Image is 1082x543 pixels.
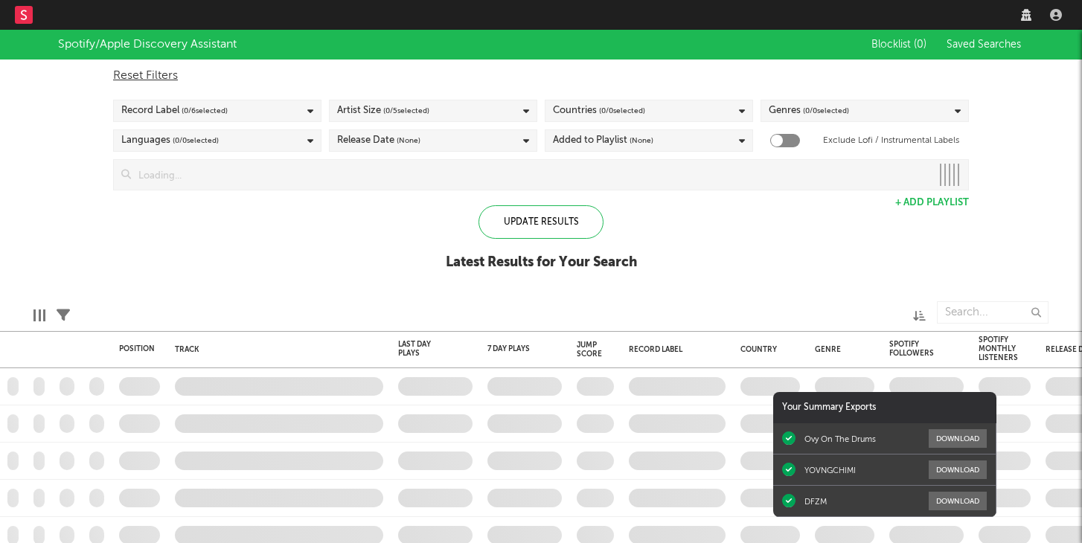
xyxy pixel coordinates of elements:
[599,102,645,120] span: ( 0 / 0 selected)
[553,102,645,120] div: Countries
[937,301,1049,324] input: Search...
[871,39,926,50] span: Blocklist
[478,205,604,239] div: Update Results
[815,345,867,354] div: Genre
[929,429,987,448] button: Download
[57,294,70,337] div: Filters
[889,340,941,358] div: Spotify Followers
[803,102,849,120] span: ( 0 / 0 selected)
[804,496,827,507] div: DFZM
[337,132,420,150] div: Release Date
[383,102,429,120] span: ( 0 / 5 selected)
[119,344,155,353] div: Position
[804,465,856,475] div: YOVNGCHIMI
[630,132,653,150] span: (None)
[398,340,450,358] div: Last Day Plays
[58,36,237,54] div: Spotify/Apple Discovery Assistant
[487,344,540,353] div: 7 Day Plays
[553,132,653,150] div: Added to Playlist
[33,294,45,337] div: Edit Columns
[895,198,969,208] button: + Add Playlist
[942,39,1024,51] button: Saved Searches
[173,132,219,150] span: ( 0 / 0 selected)
[131,160,931,190] input: Loading...
[929,492,987,510] button: Download
[823,132,959,150] label: Exclude Lofi / Instrumental Labels
[769,102,849,120] div: Genres
[113,67,969,85] div: Reset Filters
[397,132,420,150] span: (None)
[182,102,228,120] span: ( 0 / 6 selected)
[577,341,602,359] div: Jump Score
[446,254,637,271] div: Latest Results for Your Search
[629,345,718,354] div: Record Label
[914,39,926,50] span: ( 0 )
[121,132,219,150] div: Languages
[337,102,429,120] div: Artist Size
[740,345,793,354] div: Country
[929,460,987,479] button: Download
[773,392,996,423] div: Your Summary Exports
[947,39,1024,50] span: Saved Searches
[804,434,876,444] div: Ovy On The Drums
[175,345,376,354] div: Track
[979,335,1018,362] div: Spotify Monthly Listeners
[121,102,228,120] div: Record Label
